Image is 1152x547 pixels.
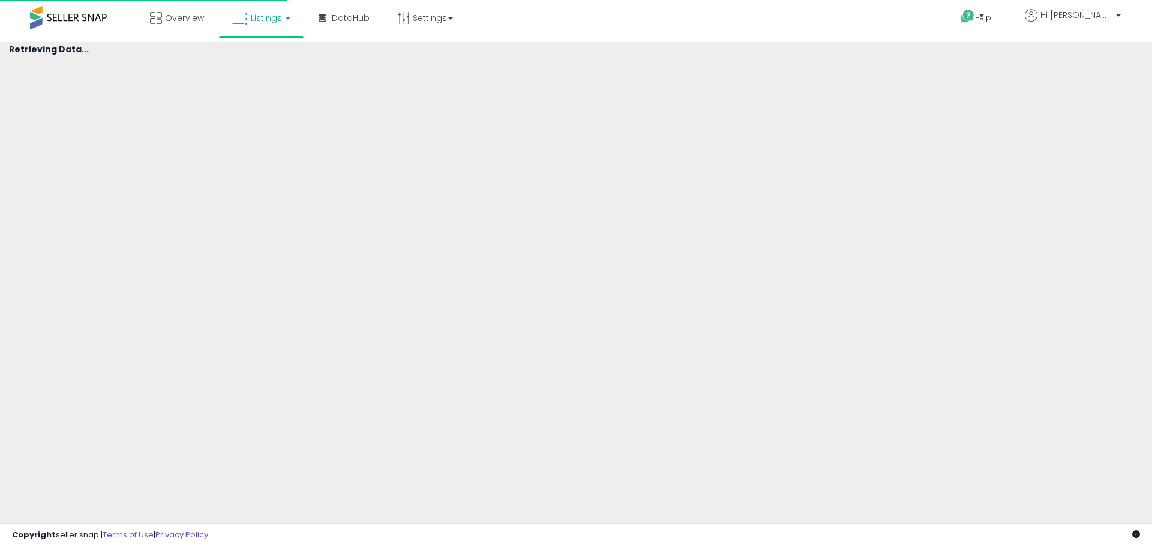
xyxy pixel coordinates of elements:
[12,530,208,541] div: seller snap | |
[975,13,991,23] span: Help
[332,12,370,24] span: DataHub
[155,529,208,540] a: Privacy Policy
[1040,9,1112,21] span: Hi [PERSON_NAME]
[165,12,204,24] span: Overview
[251,12,282,24] span: Listings
[1025,9,1121,36] a: Hi [PERSON_NAME]
[960,9,975,24] i: Get Help
[103,529,154,540] a: Terms of Use
[9,45,1143,54] h4: Retrieving Data...
[12,529,56,540] strong: Copyright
